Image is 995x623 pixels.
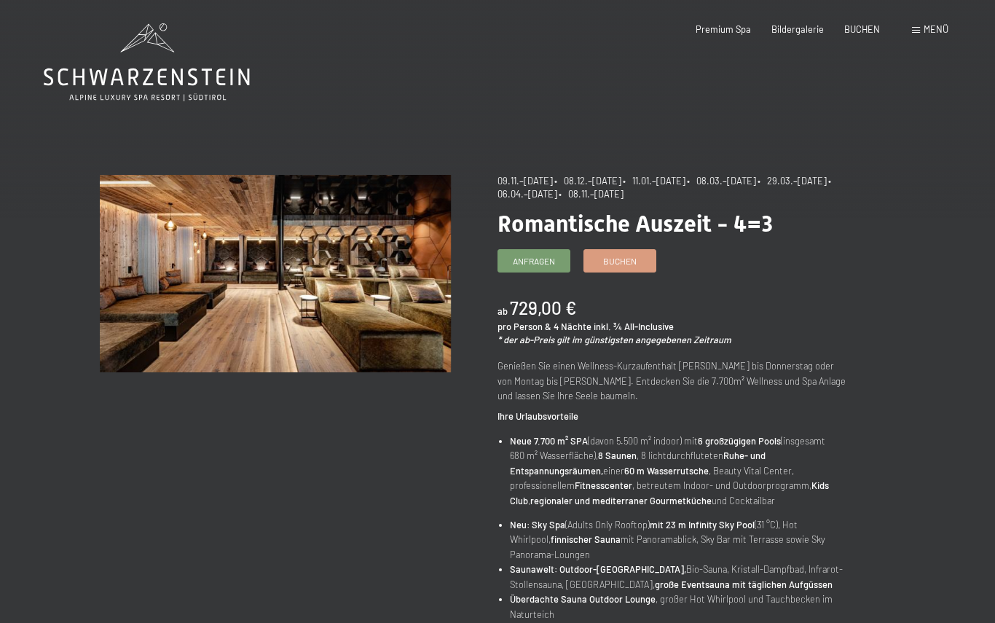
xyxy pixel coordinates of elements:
li: , großer Hot Whirlpool und Tauchbecken im Naturteich [510,592,849,622]
img: Romantische Auszeit - 4=3 [100,175,451,372]
strong: finnischer Sauna [551,533,621,545]
span: pro Person & [497,321,551,332]
strong: Neu: Sky Spa [510,519,565,530]
strong: regionaler und mediterraner Gourmetküche [530,495,712,506]
span: • 08.03.–[DATE] [687,175,756,187]
span: • 29.03.–[DATE] [758,175,827,187]
a: BUCHEN [844,23,880,35]
li: (davon 5.500 m² indoor) mit (insgesamt 680 m² Wasserfläche), , 8 lichtdurchfluteten einer , Beaut... [510,434,849,508]
span: inkl. ¾ All-Inclusive [594,321,674,332]
a: Premium Spa [696,23,751,35]
strong: Ihre Urlaubsvorteile [497,410,578,422]
span: ab [497,305,508,317]
strong: Kids Club [510,479,829,506]
strong: Ruhe- und Entspannungsräumen, [510,450,766,476]
a: Anfragen [498,250,570,272]
span: 4 Nächte [554,321,591,332]
strong: große Eventsauna mit täglichen Aufgüssen [655,579,833,590]
a: Bildergalerie [771,23,824,35]
span: Romantische Auszeit - 4=3 [497,210,773,238]
span: Menü [924,23,948,35]
b: 729,00 € [510,297,576,318]
li: (Adults Only Rooftop) (31 °C), Hot Whirlpool, mit Panoramablick, Sky Bar mit Terrasse sowie Sky P... [510,517,849,562]
strong: 8 Saunen [598,450,637,461]
span: • 11.01.–[DATE] [623,175,685,187]
span: • 08.11.–[DATE] [559,188,624,200]
strong: Saunawelt: Outdoor-[GEOGRAPHIC_DATA], [510,563,686,575]
span: • 08.12.–[DATE] [554,175,621,187]
em: * der ab-Preis gilt im günstigsten angegebenen Zeitraum [497,334,731,345]
span: Anfragen [513,255,555,267]
strong: Überdachte Sauna Outdoor Lounge [510,593,656,605]
strong: 6 großzügigen Pools [698,435,781,447]
span: 09.11.–[DATE] [497,175,553,187]
p: Genießen Sie einen Wellness-Kurzaufenthalt [PERSON_NAME] bis Donnerstag oder von Montag bis [PERS... [497,358,849,403]
li: Bio-Sauna, Kristall-Dampfbad, Infrarot-Stollensauna, [GEOGRAPHIC_DATA], [510,562,849,592]
strong: mit 23 m Infinity Sky Pool [650,519,755,530]
span: Buchen [603,255,637,267]
span: • 06.04.–[DATE] [497,175,835,200]
a: Buchen [584,250,656,272]
strong: 60 m Wasserrutsche [624,465,709,477]
strong: Neue 7.700 m² SPA [510,435,588,447]
strong: Fitnesscenter [575,479,632,491]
